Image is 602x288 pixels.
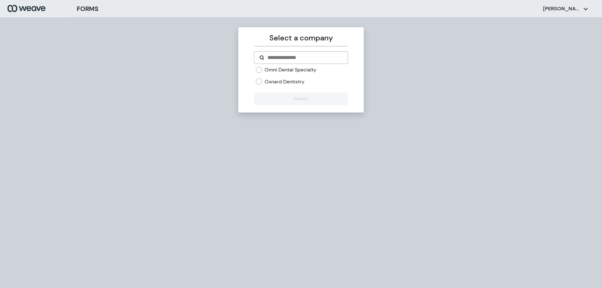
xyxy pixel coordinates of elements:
[265,66,316,73] label: Omni Dental Specialty
[543,5,581,12] p: [PERSON_NAME]
[265,78,304,85] label: Oxnard Dentistry
[254,92,348,105] button: Select
[254,32,348,44] p: Select a company
[77,4,98,13] h3: FORMS
[267,54,342,61] input: Search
